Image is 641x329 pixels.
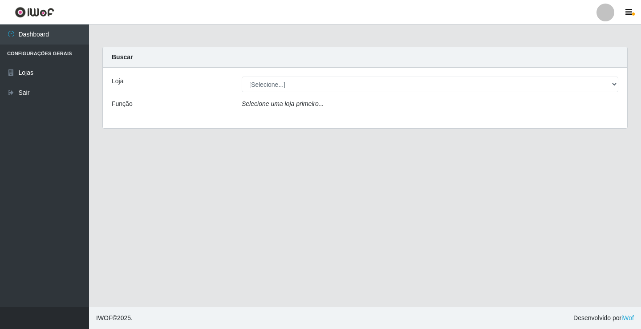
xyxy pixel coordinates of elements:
img: CoreUI Logo [15,7,54,18]
label: Loja [112,77,123,86]
span: Desenvolvido por [573,313,634,323]
a: iWof [621,314,634,321]
span: © 2025 . [96,313,133,323]
span: IWOF [96,314,113,321]
i: Selecione uma loja primeiro... [242,100,324,107]
strong: Buscar [112,53,133,61]
label: Função [112,99,133,109]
